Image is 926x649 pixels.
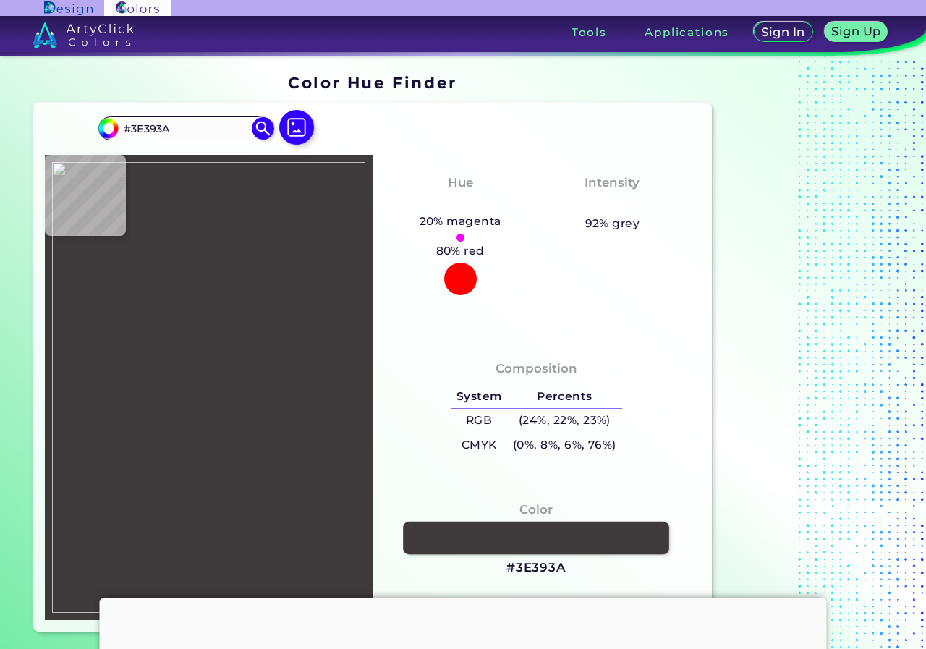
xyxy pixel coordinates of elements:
h4: Composition [496,358,577,379]
h3: #3E393A [506,559,566,577]
img: icon search [252,117,273,139]
img: logo_artyclick_colors_white.svg [33,22,135,48]
h5: 92% grey [585,214,640,233]
h3: Pinkish Red [413,195,508,212]
h5: (0%, 8%, 6%, 76%) [507,433,621,457]
h4: Color [519,499,553,520]
h3: Applications [645,27,729,38]
h3: Tools [572,27,607,38]
a: Sign In [757,23,810,41]
img: ArtyClick Design logo [44,1,93,15]
h1: Color Hue Finder [288,72,456,93]
h5: Sign Up [833,26,878,37]
img: de87ba22-58a5-4d13-afb8-c7ba96309f9b [52,162,365,614]
input: type color.. [119,119,253,138]
h5: 80% red [430,242,490,260]
h5: Percents [507,385,621,409]
h4: Intensity [585,172,640,193]
h5: System [451,385,507,409]
h5: Sign In [763,27,803,38]
h4: Hue [448,172,473,193]
iframe: Advertisement [718,69,899,637]
h5: (24%, 22%, 23%) [507,409,621,433]
h3: Almost None [561,195,663,212]
h5: 20% magenta [414,212,507,231]
h5: CMYK [451,433,507,457]
a: Sign Up [828,23,885,41]
h5: RGB [451,409,507,433]
img: icon picture [279,110,314,145]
